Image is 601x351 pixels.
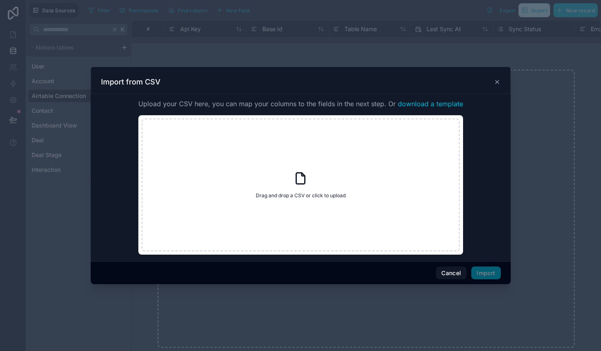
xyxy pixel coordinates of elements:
span: Drag and drop a CSV or click to upload [256,192,346,199]
h3: Import from CSV [101,77,161,87]
button: Cancel [436,267,466,280]
button: download a template [398,99,463,109]
span: Upload your CSV here, you can map your columns to the fields in the next step. Or [138,99,463,109]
